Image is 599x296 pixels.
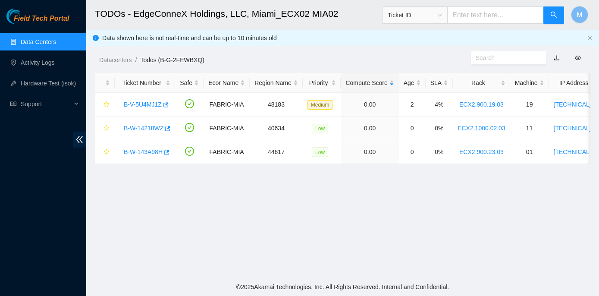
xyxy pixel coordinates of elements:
[124,148,163,155] a: B-W-143A98H
[250,140,303,164] td: 44617
[21,38,56,45] a: Data Centers
[571,6,588,23] button: M
[543,6,564,24] button: search
[312,148,328,157] span: Low
[250,93,303,117] td: 48183
[312,124,328,133] span: Low
[140,57,204,63] a: Todos (B-G-2FEWBXQ)
[587,35,593,41] button: close
[388,9,442,22] span: Ticket ID
[185,123,194,132] span: check-circle
[204,140,250,164] td: FABRIC-MIA
[399,117,426,140] td: 0
[341,140,398,164] td: 0.00
[124,101,162,108] a: B-V-5U4MJ1Z
[103,149,110,156] span: star
[476,53,535,63] input: Search
[426,93,453,117] td: 4%
[459,101,504,108] a: ECX2.900.19.03
[21,59,55,66] a: Activity Logs
[100,98,110,111] button: star
[100,121,110,135] button: star
[510,117,549,140] td: 11
[447,6,544,24] input: Enter text here...
[577,9,582,20] span: M
[341,93,398,117] td: 0.00
[458,125,505,132] a: ECX2.1000.02.03
[99,57,132,63] a: Datacenters
[547,51,566,65] button: download
[21,80,76,87] a: Hardware Test (isok)
[250,117,303,140] td: 40634
[341,117,398,140] td: 0.00
[100,145,110,159] button: star
[103,101,110,108] span: star
[6,9,44,24] img: Akamai Technologies
[510,140,549,164] td: 01
[510,93,549,117] td: 19
[204,117,250,140] td: FABRIC-MIA
[14,15,69,23] span: Field Tech Portal
[6,16,69,27] a: Akamai TechnologiesField Tech Portal
[21,95,72,113] span: Support
[103,125,110,132] span: star
[426,117,453,140] td: 0%
[135,57,137,63] span: /
[550,11,557,19] span: search
[399,93,426,117] td: 2
[399,140,426,164] td: 0
[185,99,194,108] span: check-circle
[124,125,163,132] a: B-W-14218WZ
[10,101,16,107] span: read
[307,100,333,110] span: Medium
[185,147,194,156] span: check-circle
[204,93,250,117] td: FABRIC-MIA
[426,140,453,164] td: 0%
[73,132,86,148] span: double-left
[459,148,504,155] a: ECX2.900.23.03
[575,55,581,61] span: eye
[554,54,560,61] a: download
[86,278,599,296] footer: © 2025 Akamai Technologies, Inc. All Rights Reserved. Internal and Confidential.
